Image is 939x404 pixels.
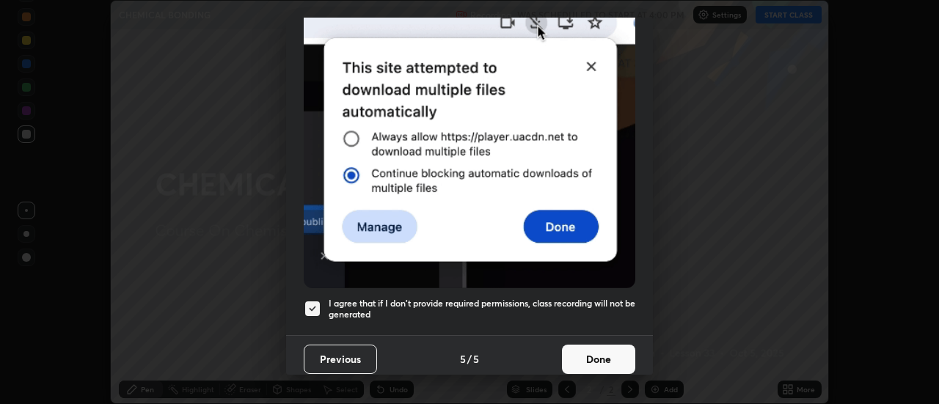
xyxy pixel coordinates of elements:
button: Done [562,345,635,374]
h5: I agree that if I don't provide required permissions, class recording will not be generated [329,298,635,320]
h4: / [467,351,472,367]
button: Previous [304,345,377,374]
h4: 5 [473,351,479,367]
h4: 5 [460,351,466,367]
